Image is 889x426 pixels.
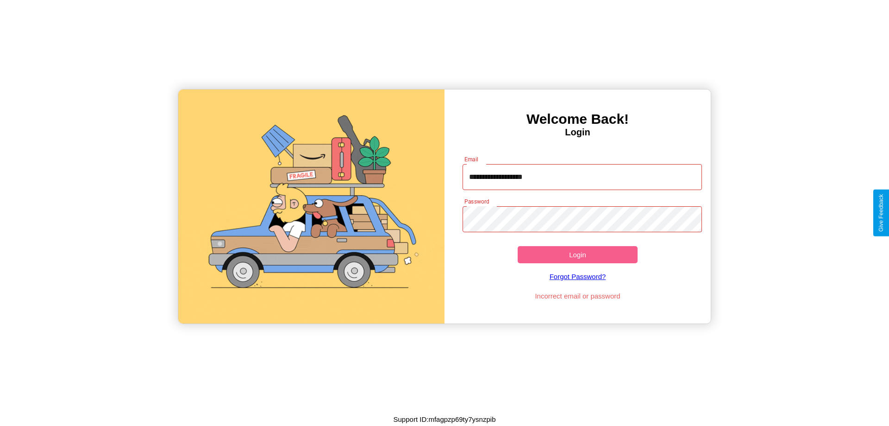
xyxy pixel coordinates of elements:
[444,127,711,138] h4: Login
[464,197,489,205] label: Password
[458,263,698,290] a: Forgot Password?
[458,290,698,302] p: Incorrect email or password
[464,155,479,163] label: Email
[178,89,444,324] img: gif
[518,246,638,263] button: Login
[394,413,496,426] p: Support ID: mfagpzp69ty7ysnzpib
[878,194,884,232] div: Give Feedback
[444,111,711,127] h3: Welcome Back!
